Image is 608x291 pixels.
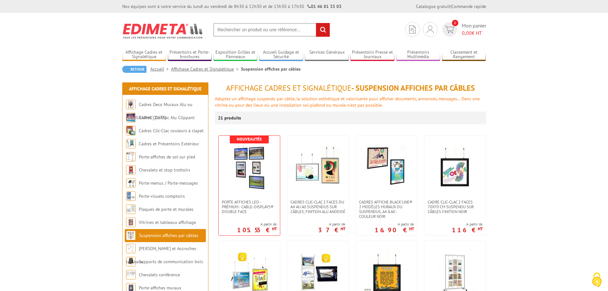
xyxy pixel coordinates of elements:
a: Supports de communication bois [139,259,203,264]
a: Affichage Cadres et Signalétique [171,66,241,72]
img: devis rapide [445,26,454,33]
sup: HT [272,226,277,232]
a: Cadres Clic-Clac Alu Clippant [139,115,195,120]
img: Vitrines et tableaux affichage [126,218,136,227]
p: 21 produits [218,111,242,124]
img: Porte-affiches de sol sur pied [126,152,136,162]
a: Cadres Clic-Clac 2 faces du A4 au A0 suspendus sur câbles, finition alu anodisé [287,200,349,214]
a: Cadres Deco Muraux Alu ou [GEOGRAPHIC_DATA] [126,102,192,120]
a: Services Généraux [305,50,349,60]
button: Cookies (fenêtre modale) [586,269,608,291]
a: Cadre Clic-Clac 2 faces 70x70 cm suspendu sur câbles finition noir [424,200,486,214]
a: Porte-affiches de sol sur pied [139,154,195,160]
img: Cookies (fenêtre modale) [589,272,605,288]
span: A partir de [375,222,414,227]
img: Cadres Clic-Clac 2 faces du A4 au A0 suspendus sur câbles, finition alu anodisé [296,145,340,190]
li: Suspension affiches par câbles [241,66,301,72]
span: A partir de [318,222,345,227]
a: Retour [122,66,146,73]
a: Exposition Grilles et Panneaux [214,50,258,60]
a: Présentoirs et Porte-brochures [168,50,212,60]
a: Chevalets conférence [139,272,180,278]
a: Porte-affiches muraux [139,285,181,291]
span: Cadre Clic-Clac 2 faces 70x70 cm suspendu sur câbles finition noir [428,200,483,214]
img: Porte-menus / Porte-messages [126,178,136,188]
span: € HT [462,29,486,37]
a: Classement et Rangement [442,50,486,60]
span: Affichage Cadres et Signalétique [226,83,351,93]
img: Porte-visuels comptoirs [126,191,136,201]
span: A partir de [452,222,483,227]
a: Porte-visuels comptoirs [139,193,185,199]
img: Suspension affiches par câbles [126,231,136,240]
p: 37 € [318,228,345,232]
img: Cadres et Présentoirs Extérieur [126,139,136,149]
span: Porte Affiches LED - Prémium - Cable-Displays® Double face [222,200,277,214]
a: [PERSON_NAME] et Accroches tableaux [126,246,196,264]
a: Affichage Cadres et Signalétique [122,50,166,60]
a: Porte-menus / Porte-messages [139,180,198,186]
strong: 01 46 81 33 03 [307,4,342,9]
div: | [416,3,486,10]
img: Plaques de porte et murales [126,204,136,214]
a: Accueil Guidage et Sécurité [259,50,303,60]
a: Cadres Clic-Clac couleurs à clapet [139,128,204,134]
sup: HT [409,226,414,232]
span: A partir de [237,222,277,227]
img: Porte Affiches LED - Prémium - Cable-Displays® Double face [227,145,272,190]
p: 116 € [452,228,483,232]
img: Cadres affiche Black’Line® 2 modèles muraux ou suspendus, A4 à A0 - couleur noir [364,145,409,190]
img: Cadres Clic-Clac couleurs à clapet [126,126,136,135]
img: devis rapide [409,26,416,34]
input: rechercher [316,23,330,37]
h1: - Suspension affiches par câbles [215,84,486,92]
a: Chevalets et stop trottoirs [139,167,190,173]
a: Porte Affiches LED - Prémium - Cable-Displays® Double face [219,200,280,214]
sup: HT [341,226,345,232]
img: Cadres Deco Muraux Alu ou Bois [126,100,136,109]
span: Mon panier [462,22,486,37]
span: 0 [452,20,458,26]
a: Affichage Cadres et Signalétique [129,86,201,92]
span: Cadres Clic-Clac 2 faces du A4 au A0 suspendus sur câbles, finition alu anodisé [290,200,345,214]
sup: HT [478,226,483,232]
img: devis rapide [427,26,434,33]
img: Cadre Clic-Clac 2 faces 70x70 cm suspendu sur câbles finition noir [433,145,477,190]
img: Edimeta [122,19,204,43]
p: 16.90 € [375,228,414,232]
a: Plaques de porte et murales [139,206,193,212]
span: Cadres affiche Black’Line® 2 modèles muraux ou suspendus, A4 à A0 - couleur noir [359,200,414,219]
a: Présentoirs Presse et Journaux [350,50,394,60]
a: Suspension affiches par câbles [139,233,198,238]
b: Nouveautés [237,136,262,142]
div: Nos équipes sont à votre service du lundi au vendredi de 8h30 à 12h30 et de 13h30 à 17h30 [122,3,342,10]
p: 105.55 € [237,228,277,232]
a: Accueil [150,66,171,72]
img: Chevalets conférence [126,270,136,280]
a: Présentoirs Multimédia [396,50,440,60]
a: Vitrines et tableaux affichage [139,219,196,225]
img: Chevalets et stop trottoirs [126,165,136,175]
a: Catalogue gratuit [416,4,450,9]
span: 0,00 [462,30,472,36]
input: Rechercher un produit ou une référence... [213,23,330,37]
font: Adoptez un affichage suspendu par câble, la solution esthétique et valorisante pour afficher docu... [215,96,480,108]
a: Cadres et Présentoirs Extérieur [139,141,199,147]
img: Cimaises et Accroches tableaux [126,244,136,253]
a: Cadres affiche Black’Line® 2 modèles muraux ou suspendus, A4 à A0 - couleur noir [356,200,417,219]
a: devis rapide 0 Mon panier 0,00€ HT [441,22,486,37]
a: Commande rapide [451,4,486,9]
